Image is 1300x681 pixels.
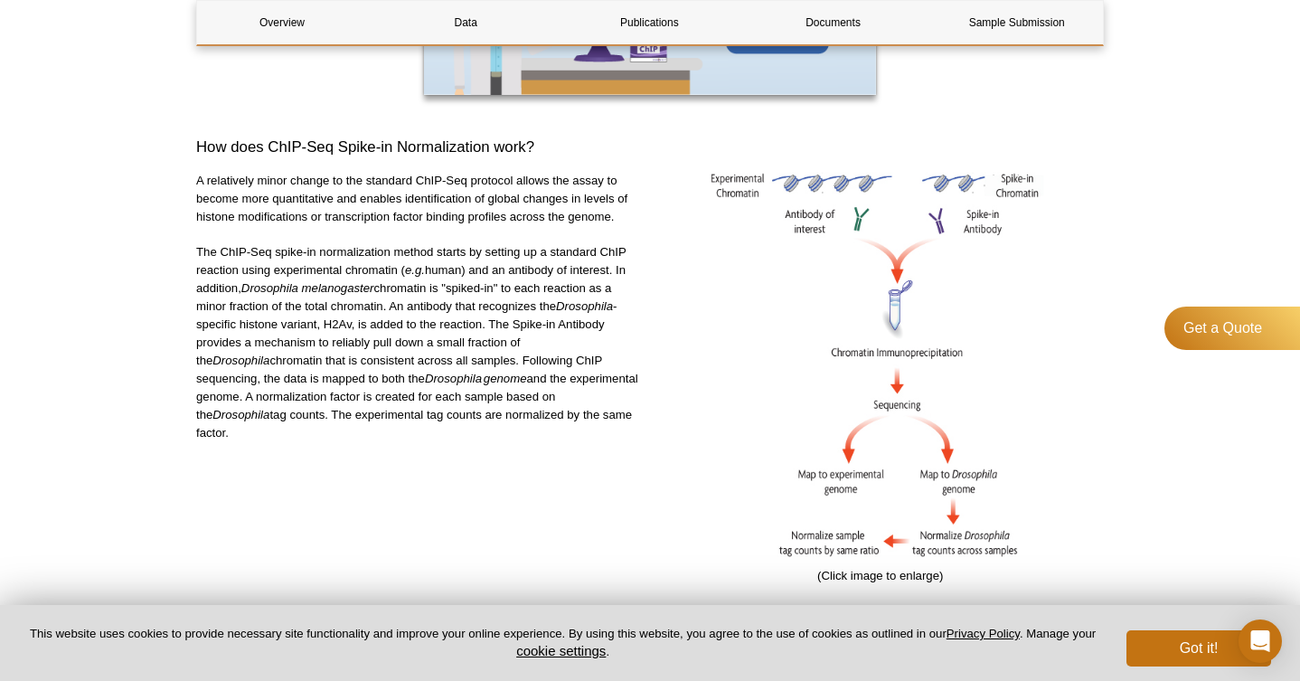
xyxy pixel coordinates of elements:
[212,408,269,421] em: Drosophila
[516,643,606,658] button: cookie settings
[556,299,613,313] em: Drosophila
[196,172,644,226] p: A relatively minor change to the standard ChIP-Seq protocol allows the assay to become more quant...
[196,243,644,442] p: The ChIP-Seq spike-in normalization method starts by setting up a standard ChIP reaction using ex...
[749,1,918,44] a: Documents
[381,1,551,44] a: Data
[1164,307,1300,350] a: Get a Quote
[241,281,374,295] em: Drosophila melanogaster
[196,137,1104,158] h3: How does ChIP-Seq Spike-in Normalization work?
[932,1,1102,44] a: Sample Submission
[197,1,367,44] a: Overview
[711,172,1050,558] img: Click on the image to enlarge it.
[405,263,425,277] em: e.g.
[1239,620,1282,663] div: Open Intercom Messenger
[425,372,527,385] em: Drosophila genome
[947,627,1020,640] a: Privacy Policy
[1126,630,1271,667] button: Got it!
[29,626,1097,660] p: This website uses cookies to provide necessary site functionality and improve your online experie...
[212,354,269,367] em: Drosophila
[657,567,1105,585] p: (Click image to enlarge)
[564,1,734,44] a: Publications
